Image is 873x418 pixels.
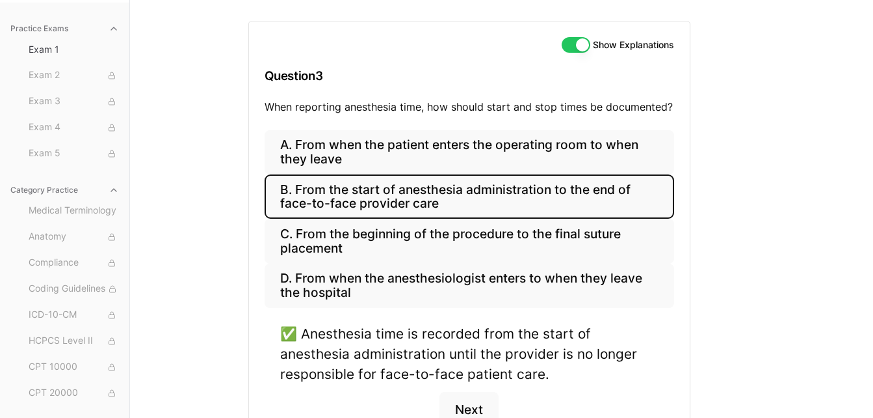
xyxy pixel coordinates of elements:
[265,264,674,308] button: D. From when the anesthesiologist enters to when they leave the hospital
[29,204,119,218] span: Medical Terminology
[29,120,119,135] span: Exam 4
[280,324,658,385] div: ✅ Anesthesia time is recorded from the start of anesthesia administration until the provider is n...
[29,282,119,296] span: Coding Guidelines
[23,117,124,138] button: Exam 4
[5,180,124,201] button: Category Practice
[29,146,119,161] span: Exam 5
[23,279,124,300] button: Coding Guidelines
[265,99,674,115] p: When reporting anesthesia time, how should start and stop times be documented?
[29,68,119,83] span: Exam 2
[23,383,124,404] button: CPT 20000
[29,308,119,322] span: ICD-10-CM
[265,174,674,219] button: B. From the start of anesthesia administration to the end of face-to-face provider care
[23,305,124,326] button: ICD-10-CM
[29,256,119,270] span: Compliance
[29,230,119,244] span: Anatomy
[265,219,674,263] button: C. From the beginning of the procedure to the final suture placement
[23,227,124,247] button: Anatomy
[29,386,119,400] span: CPT 20000
[23,65,124,86] button: Exam 2
[593,40,674,49] label: Show Explanations
[29,94,119,109] span: Exam 3
[23,253,124,273] button: Compliance
[23,143,124,164] button: Exam 5
[23,331,124,352] button: HCPCS Level II
[5,18,124,39] button: Practice Exams
[23,91,124,112] button: Exam 3
[29,360,119,374] span: CPT 10000
[265,57,674,95] h3: Question 3
[23,201,124,221] button: Medical Terminology
[29,334,119,348] span: HCPCS Level II
[265,130,674,174] button: A. From when the patient enters the operating room to when they leave
[29,43,119,56] span: Exam 1
[23,39,124,60] button: Exam 1
[23,357,124,378] button: CPT 10000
